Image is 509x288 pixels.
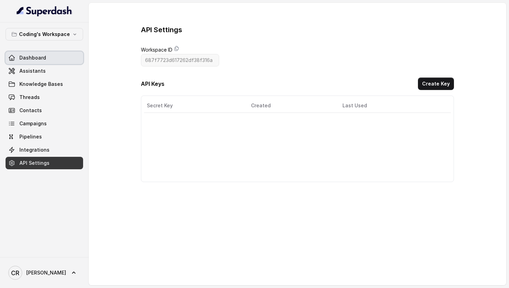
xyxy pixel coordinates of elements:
[6,117,83,130] a: Campaigns
[19,120,47,127] span: Campaigns
[6,130,83,143] a: Pipelines
[19,30,70,38] p: Coding's Workspace
[6,28,83,40] button: Coding's Workspace
[245,99,337,113] th: Created
[26,269,66,276] span: [PERSON_NAME]
[141,80,164,88] h3: API Keys
[17,6,72,17] img: light.svg
[141,25,182,35] h3: API Settings
[19,146,50,153] span: Integrations
[6,144,83,156] a: Integrations
[6,91,83,103] a: Threads
[19,160,50,166] span: API Settings
[337,99,443,113] th: Last Used
[6,78,83,90] a: Knowledge Bases
[418,78,454,90] button: Create Key
[144,99,245,113] th: Secret Key
[19,133,42,140] span: Pipelines
[19,54,46,61] span: Dashboard
[19,107,42,114] span: Contacts
[6,104,83,117] a: Contacts
[6,157,83,169] a: API Settings
[6,65,83,77] a: Assistants
[6,52,83,64] a: Dashboard
[141,46,172,54] label: Workspace ID
[19,67,46,74] span: Assistants
[19,81,63,88] span: Knowledge Bases
[19,94,40,101] span: Threads
[6,263,83,282] a: [PERSON_NAME]
[11,269,19,277] text: CR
